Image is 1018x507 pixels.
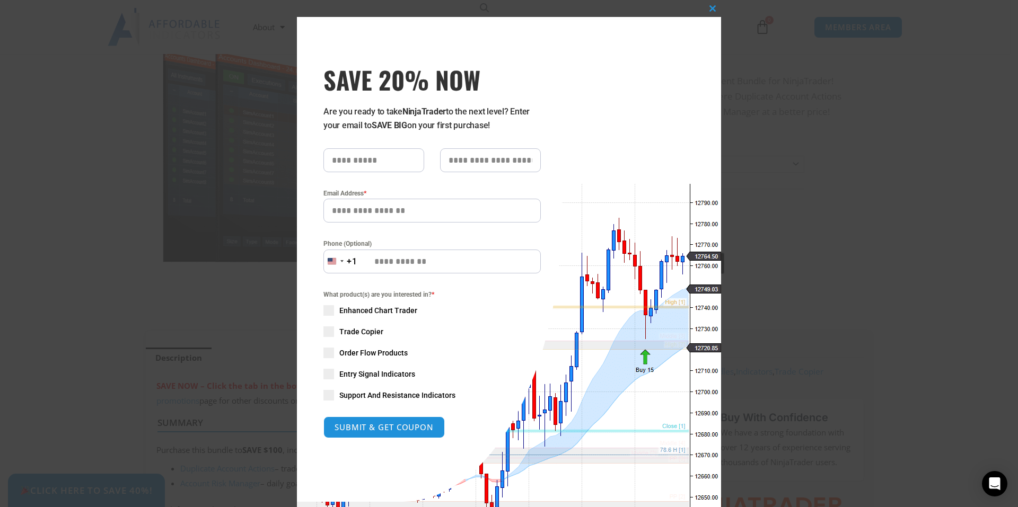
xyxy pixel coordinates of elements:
[323,250,357,273] button: Selected country
[323,188,541,199] label: Email Address
[323,348,541,358] label: Order Flow Products
[323,289,541,300] span: What product(s) are you interested in?
[339,305,417,316] span: Enhanced Chart Trader
[339,326,383,337] span: Trade Copier
[339,348,408,358] span: Order Flow Products
[323,105,541,132] p: Are you ready to take to the next level? Enter your email to on your first purchase!
[402,106,446,117] strong: NinjaTrader
[372,120,407,130] strong: SAVE BIG
[323,305,541,316] label: Enhanced Chart Trader
[339,390,455,401] span: Support And Resistance Indicators
[339,369,415,379] span: Entry Signal Indicators
[323,326,541,337] label: Trade Copier
[323,390,541,401] label: Support And Resistance Indicators
[323,369,541,379] label: Entry Signal Indicators
[323,416,445,438] button: SUBMIT & GET COUPON
[323,65,541,94] h3: SAVE 20% NOW
[323,238,541,249] label: Phone (Optional)
[982,471,1007,496] div: Open Intercom Messenger
[347,255,357,269] div: +1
